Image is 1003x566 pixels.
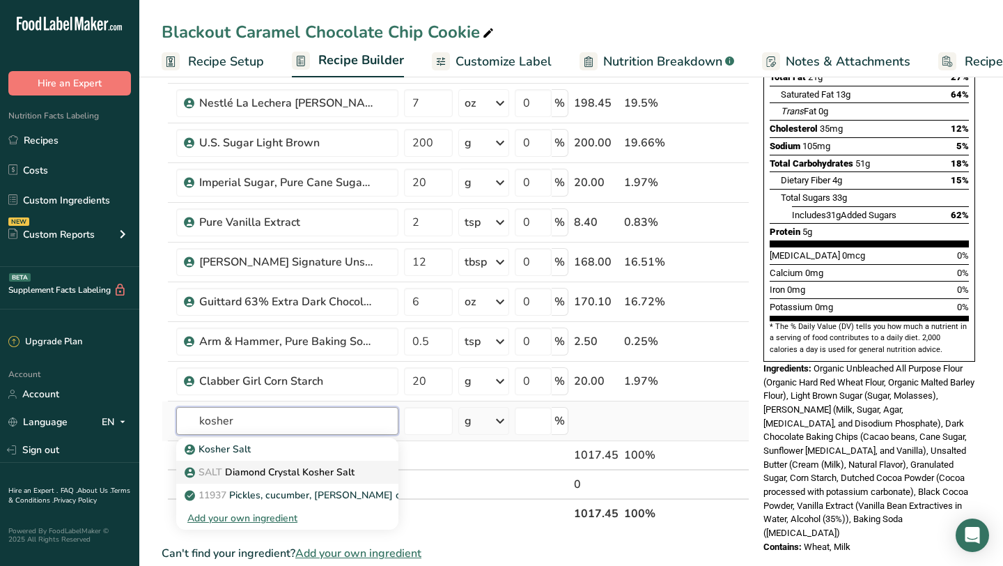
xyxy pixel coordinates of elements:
[826,210,841,220] span: 31g
[8,335,82,349] div: Upgrade Plan
[956,519,989,552] div: Open Intercom Messenger
[951,210,969,220] span: 62%
[770,158,853,169] span: Total Carbohydrates
[465,333,481,350] div: tsp
[802,227,812,237] span: 5g
[855,158,870,169] span: 51g
[199,174,373,191] div: Imperial Sugar, Pure Cane Sugar, Granulated
[624,135,683,151] div: 19.66%
[54,496,97,505] a: Privacy Policy
[951,123,969,134] span: 12%
[770,284,785,295] span: Iron
[805,268,823,278] span: 0mg
[465,174,472,191] div: g
[603,52,722,71] span: Nutrition Breakdown
[820,123,843,134] span: 35mg
[61,486,77,496] a: FAQ .
[951,158,969,169] span: 18%
[574,214,619,231] div: 8.40
[187,511,387,526] div: Add your own ingredient
[199,214,373,231] div: Pure Vanilla Extract
[102,414,131,431] div: EN
[465,293,476,310] div: oz
[176,461,398,484] a: SALTDiamond Crystal Kosher Salt
[465,373,472,390] div: g
[574,373,619,390] div: 20.00
[199,373,373,390] div: Clabber Girl Corn Starch
[762,46,910,77] a: Notes & Attachments
[781,106,804,116] i: Trans
[770,302,813,312] span: Potassium
[574,333,619,350] div: 2.50
[187,442,251,457] p: Kosher Salt
[465,254,487,270] div: tbsp
[199,293,373,310] div: Guittard 63% Extra Dark Chocolate Baking Chips
[176,484,398,507] a: 11937Pickles, cucumber, [PERSON_NAME] or kosher [PERSON_NAME]
[802,141,830,151] span: 105mg
[176,407,398,435] input: Add Ingredient
[786,52,910,71] span: Notes & Attachments
[162,545,749,562] div: Can't find your ingredient?
[465,413,472,429] div: g
[8,410,68,434] a: Language
[8,527,131,544] div: Powered By FoodLabelMaker © 2025 All Rights Reserved
[781,192,830,203] span: Total Sugars
[571,498,621,528] th: 1017.45
[770,227,800,237] span: Protein
[574,174,619,191] div: 20.00
[432,46,552,77] a: Customize Label
[199,135,373,151] div: U.S. Sugar Light Brown
[624,293,683,310] div: 16.72%
[77,486,111,496] a: About Us .
[836,89,850,100] span: 13g
[199,333,373,350] div: Arm & Hammer, Pure Baking Soda
[792,210,896,220] span: Includes Added Sugars
[465,214,481,231] div: tsp
[187,465,355,480] p: Diamond Crystal Kosher Salt
[770,250,840,261] span: [MEDICAL_DATA]
[295,545,421,562] span: Add your own ingredient
[8,217,29,226] div: NEW
[818,106,828,116] span: 0g
[957,250,969,261] span: 0%
[465,95,476,112] div: oz
[574,476,619,493] div: 0
[199,466,222,479] span: SALT
[621,498,686,528] th: 100%
[199,254,373,270] div: [PERSON_NAME] Signature Unsalted Sweet Cream Butter
[580,46,734,77] a: Nutrition Breakdown
[624,447,683,464] div: 100%
[9,273,31,282] div: BETA
[8,486,130,505] a: Terms & Conditions .
[162,46,264,77] a: Recipe Setup
[763,363,811,374] span: Ingredients:
[804,542,850,552] span: Wheat, Milk
[951,175,969,185] span: 15%
[763,363,974,538] span: Organic Unbleached All Purpose Flour (Organic Hard Red Wheat Flour, Organic Malted Barley Flour),...
[8,486,58,496] a: Hire an Expert .
[176,507,398,530] div: Add your own ingredient
[162,20,497,45] div: Blackout Caramel Chocolate Chip Cookie
[465,135,472,151] div: g
[176,438,398,461] a: Kosher Salt
[456,52,552,71] span: Customize Label
[624,174,683,191] div: 1.97%
[956,141,969,151] span: 5%
[957,302,969,312] span: 0%
[188,52,264,71] span: Recipe Setup
[574,447,619,464] div: 1017.45
[624,95,683,112] div: 19.5%
[951,89,969,100] span: 64%
[173,498,571,528] th: Net Totals
[815,302,833,312] span: 0mg
[199,95,373,112] div: Nestlé La Lechera [PERSON_NAME]
[842,250,865,261] span: 0mcg
[574,293,619,310] div: 170.10
[770,123,818,134] span: Cholesterol
[770,321,969,355] section: * The % Daily Value (DV) tells you how much a nutrient in a serving of food contributes to a dail...
[292,45,404,78] a: Recipe Builder
[8,71,131,95] button: Hire an Expert
[781,175,830,185] span: Dietary Fiber
[624,333,683,350] div: 0.25%
[624,214,683,231] div: 0.83%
